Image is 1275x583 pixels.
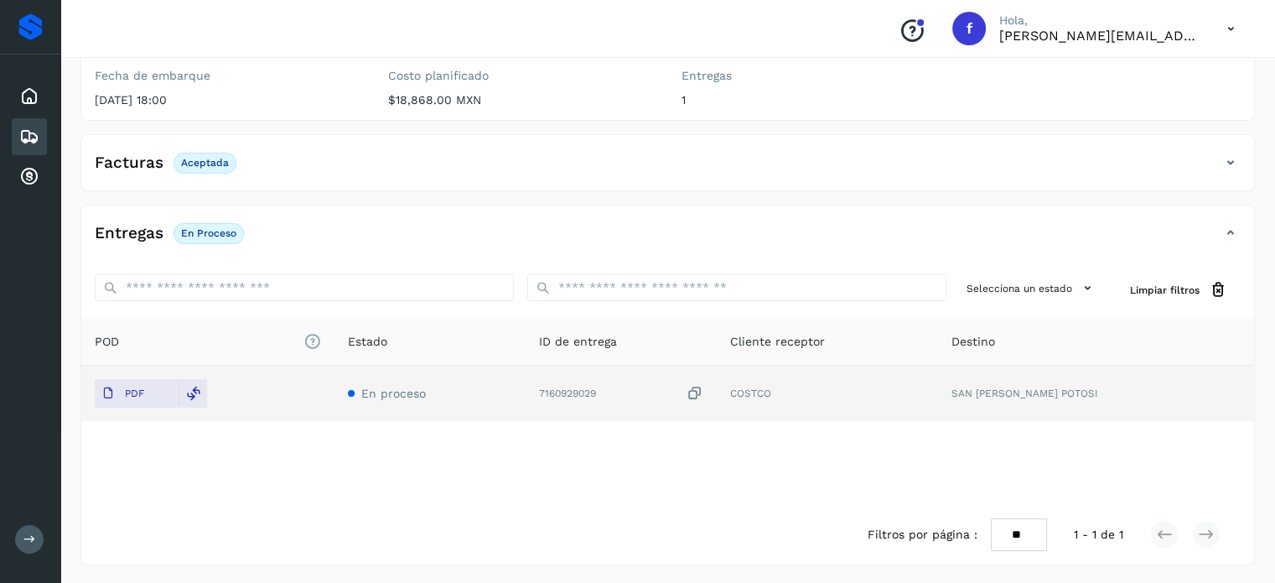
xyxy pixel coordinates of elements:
span: 1 - 1 de 1 [1074,526,1123,544]
p: PDF [125,388,144,399]
p: flor.compean@gruporeyes.com.mx [999,28,1200,44]
button: Selecciona un estado [960,274,1103,302]
span: ID de entrega [539,333,617,351]
div: EntregasEn proceso [81,219,1254,261]
h4: Facturas [95,154,163,173]
p: Aceptada [181,157,229,169]
div: FacturasAceptada [81,148,1254,190]
span: POD [95,333,321,351]
span: Cliente receptor [730,333,825,351]
p: [DATE] 18:00 [95,93,361,107]
div: Embarques [12,118,47,155]
span: Filtros por página : [868,526,977,544]
span: Limpiar filtros [1130,283,1200,298]
div: Inicio [12,78,47,115]
p: En proceso [181,227,236,239]
label: Entregas [682,69,948,83]
button: Limpiar filtros [1117,274,1241,305]
span: Estado [348,333,387,351]
label: Costo planificado [388,69,655,83]
td: SAN [PERSON_NAME] POTOSI [938,366,1254,421]
label: Fecha de embarque [95,69,361,83]
p: Hola, [999,13,1200,28]
button: PDF [95,379,179,408]
div: Cuentas por cobrar [12,159,47,195]
div: Reemplazar POD [179,379,207,408]
td: COSTCO [717,366,938,421]
div: 7160929029 [539,385,703,403]
p: 1 [682,93,948,107]
span: En proceso [361,387,426,400]
p: $18,868.00 MXN [388,93,655,107]
h4: Entregas [95,224,163,243]
span: Destino [951,333,995,351]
